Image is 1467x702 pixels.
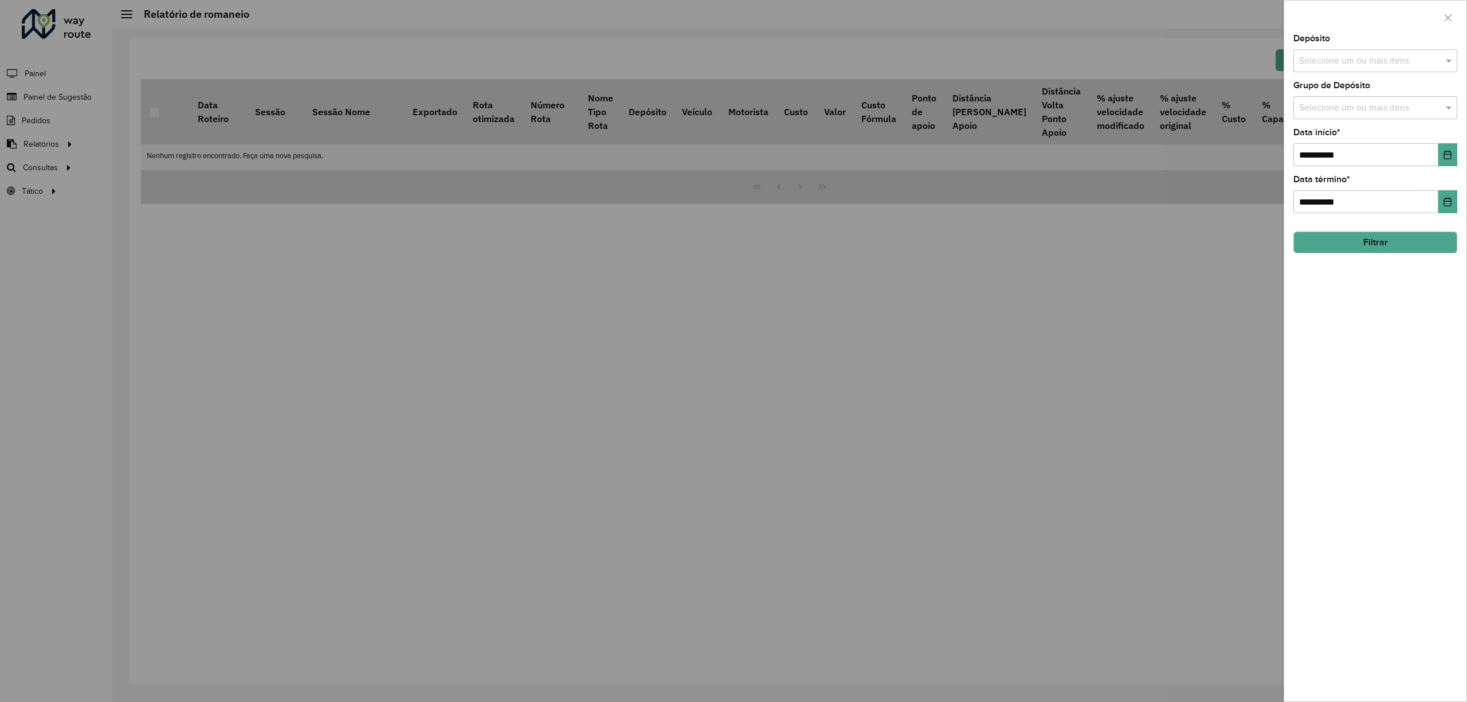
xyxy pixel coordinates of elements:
[1438,143,1457,166] button: Choose Date
[1438,190,1457,213] button: Choose Date
[1293,232,1457,253] button: Filtrar
[1293,32,1330,45] label: Depósito
[1293,172,1350,186] label: Data término
[1293,126,1340,139] label: Data início
[1293,79,1370,92] label: Grupo de Depósito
